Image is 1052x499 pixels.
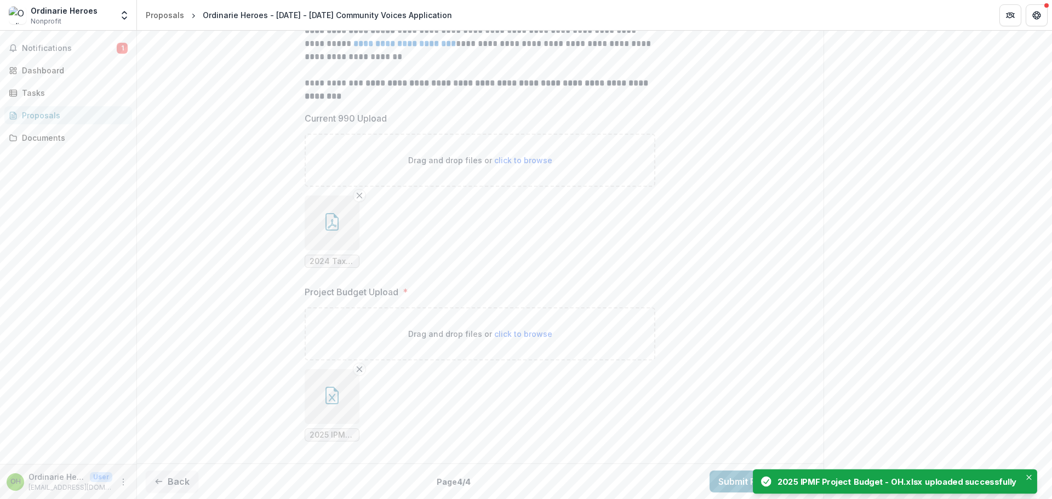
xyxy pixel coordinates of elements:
[408,154,552,166] p: Drag and drop files or
[22,44,117,53] span: Notifications
[1023,471,1035,483] button: Close
[777,475,1017,487] div: 2025 IPMF Project Budget - OH.xlsx uploaded successfully
[22,132,123,144] div: Documents
[22,110,123,121] div: Proposals
[310,431,355,440] span: 2025 IPMF Project Budget - OH.xlsx
[28,483,112,492] p: [EMAIL_ADDRESS][DOMAIN_NAME]
[408,328,552,340] p: Drag and drop files or
[305,285,398,299] p: Project Budget Upload
[22,87,123,99] div: Tasks
[305,112,387,125] p: Current 990 Upload
[146,9,184,21] div: Proposals
[203,9,452,21] div: Ordinarie Heroes - [DATE] - [DATE] Community Voices Application
[738,464,1052,499] div: Notifications-bottom-right
[117,475,130,489] button: More
[494,329,552,339] span: click to browse
[310,257,355,266] span: 2024 Tax Return - Ordinarie Heroes.pdf
[22,65,123,76] div: Dashboard
[353,189,366,202] button: Remove File
[146,471,198,492] button: Back
[90,472,112,482] p: User
[31,16,61,26] span: Nonprofit
[1026,4,1048,26] button: Get Help
[710,471,815,492] button: Submit Response
[494,156,552,165] span: click to browse
[10,478,21,485] div: Ordinarie Heroes
[353,363,366,376] button: Remove File
[117,4,132,26] button: Open entity switcher
[117,43,128,54] span: 1
[141,7,456,23] nav: breadcrumb
[28,471,85,483] p: Ordinarie Heroes
[9,7,26,24] img: Ordinarie Heroes
[31,5,98,16] div: Ordinarie Heroes
[437,476,471,487] p: Page 4 / 4
[999,4,1021,26] button: Partners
